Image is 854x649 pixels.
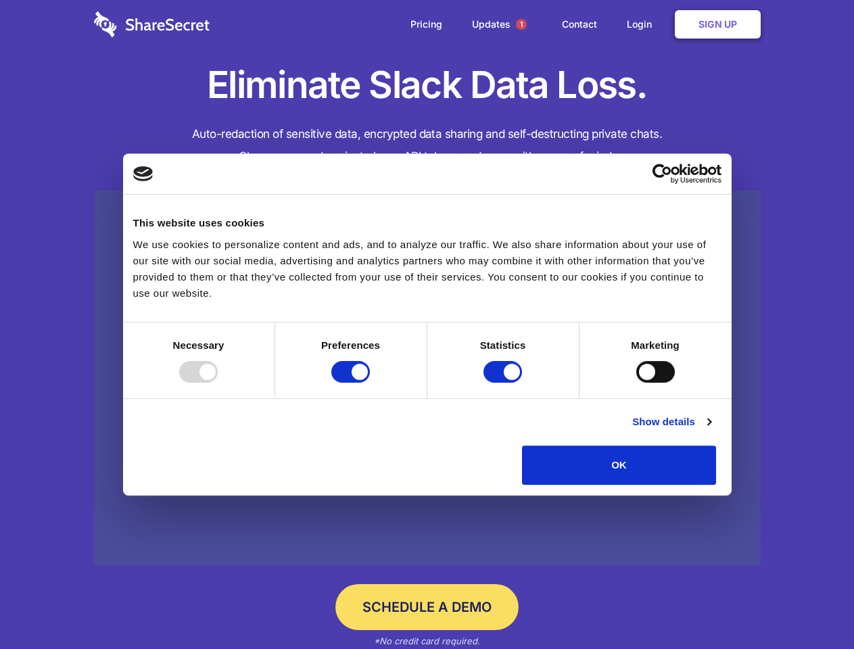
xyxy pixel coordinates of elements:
a: Login [613,3,672,45]
button: OK [522,446,716,485]
h4: Auto-redaction of sensitive data, encrypted data sharing and self-destructing private chats. Shar... [94,123,761,168]
div: This website uses cookies [133,215,721,231]
strong: Marketing [631,339,680,351]
a: Schedule a Demo [335,584,519,630]
a: Sign Up [675,10,761,39]
strong: Preferences [321,339,380,351]
img: logo [133,166,153,181]
a: Pricing [397,3,456,45]
strong: Necessary [173,339,224,351]
img: logo-wordmark-white-trans-d4663122ce5f474addd5e946df7df03e33cb6a1c49d2221995e7729f52c070b2.svg [94,11,210,37]
span: 1 [516,19,527,30]
a: Wistia video thumbnail [94,191,761,566]
em: *No credit card required. [374,635,480,646]
a: Show details [632,414,711,430]
h1: Eliminate Slack Data Loss. [94,61,761,110]
a: Usercentrics Cookiebot - opens in a new window [603,164,721,184]
strong: Statistics [480,339,526,351]
a: Contact [548,3,611,45]
div: We use cookies to personalize content and ads, and to analyze our traffic. We also share informat... [133,237,721,302]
